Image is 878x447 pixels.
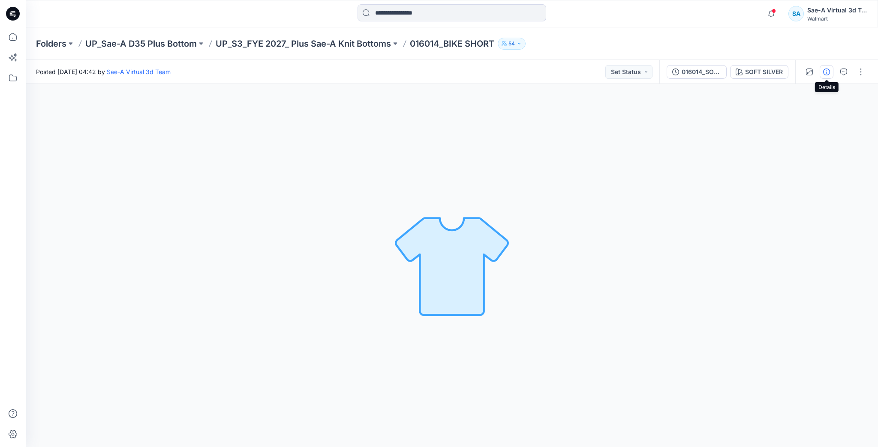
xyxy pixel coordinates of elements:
[807,15,867,22] div: Walmart
[682,67,721,77] div: 016014_SOFT SILVER
[107,68,171,75] a: Sae-A Virtual 3d Team
[498,38,526,50] button: 54
[216,38,391,50] a: UP_S3_FYE 2027_ Plus Sae-A Knit Bottoms
[788,6,804,21] div: SA
[36,38,66,50] a: Folders
[820,65,833,79] button: Details
[36,67,171,76] span: Posted [DATE] 04:42 by
[667,65,727,79] button: 016014_SOFT SILVER
[392,206,512,325] img: No Outline
[508,39,515,48] p: 54
[730,65,788,79] button: SOFT SILVER
[807,5,867,15] div: Sae-A Virtual 3d Team
[745,67,783,77] div: SOFT SILVER
[85,38,197,50] a: UP_Sae-A D35 Plus Bottom
[410,38,494,50] p: 016014_BIKE SHORT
